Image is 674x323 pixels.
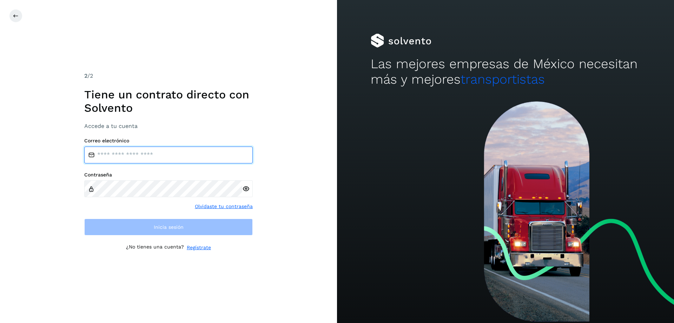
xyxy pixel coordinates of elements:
button: Inicia sesión [84,219,253,235]
p: ¿No tienes una cuenta? [126,244,184,251]
label: Contraseña [84,172,253,178]
span: Inicia sesión [154,225,184,230]
a: Regístrate [187,244,211,251]
span: 2 [84,72,87,79]
a: Olvidaste tu contraseña [195,203,253,210]
label: Correo electrónico [84,138,253,144]
span: transportistas [461,72,545,87]
h3: Accede a tu cuenta [84,123,253,129]
div: /2 [84,72,253,80]
h2: Las mejores empresas de México necesitan más y mejores [371,56,640,88]
h1: Tiene un contrato directo con Solvento [84,88,253,115]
